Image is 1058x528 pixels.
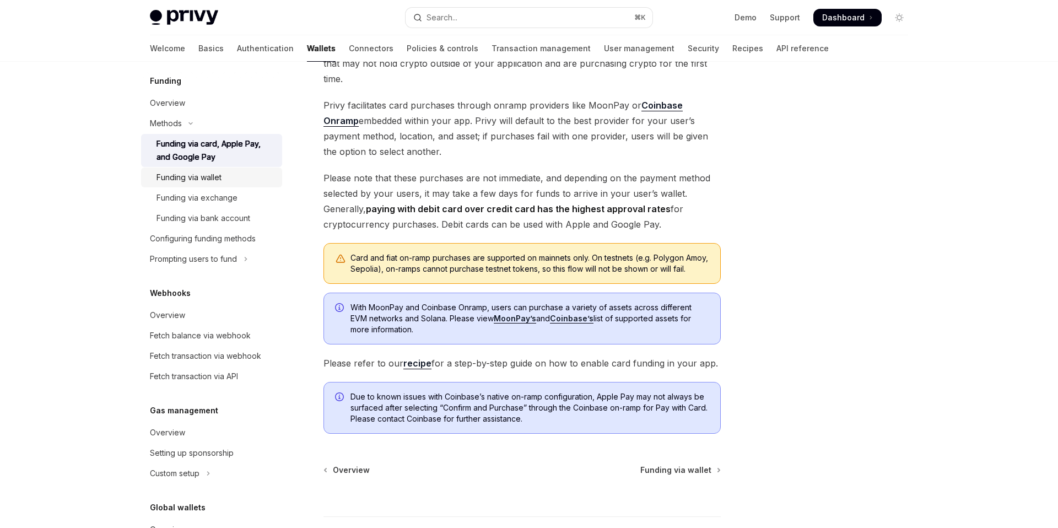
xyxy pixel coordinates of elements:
a: Configuring funding methods [141,229,282,249]
div: Setting up sponsorship [150,446,234,460]
a: Policies & controls [407,35,478,62]
a: User management [604,35,674,62]
a: Demo [735,12,757,23]
div: Prompting users to fund [150,252,237,266]
div: Overview [150,309,185,322]
a: Funding via wallet [640,465,720,476]
span: Please refer to our for a step-by-step guide on how to enable card funding in your app. [323,355,721,371]
a: Fetch balance via webhook [141,326,282,346]
a: Connectors [349,35,393,62]
span: Due to known issues with Coinbase’s native on-ramp configuration, Apple Pay may not always be sur... [350,391,709,424]
span: With MoonPay and Coinbase Onramp, users can purchase a variety of assets across different EVM net... [350,302,709,335]
span: Please note that these purchases are not immediate, and depending on the payment method selected ... [323,170,721,232]
a: Recipes [732,35,763,62]
a: Coinbase’s [550,314,593,324]
div: Search... [427,11,457,24]
div: Configuring funding methods [150,232,256,245]
a: Dashboard [813,9,882,26]
div: Overview [150,426,185,439]
div: Funding via card, Apple Pay, and Google Pay [156,137,276,164]
img: light logo [150,10,218,25]
strong: paying with debit card over credit card has the highest approval rates [366,203,671,214]
span: Funding via wallet [640,465,711,476]
a: Setting up sponsorship [141,443,282,463]
a: Overview [141,93,282,113]
a: recipe [403,358,431,369]
button: Toggle Prompting users to fund section [141,249,282,269]
a: Basics [198,35,224,62]
h5: Global wallets [150,501,206,514]
h5: Webhooks [150,287,191,300]
a: API reference [776,35,829,62]
h5: Funding [150,74,181,88]
div: Funding via bank account [156,212,250,225]
a: Welcome [150,35,185,62]
div: Fetch transaction via API [150,370,238,383]
a: Wallets [307,35,336,62]
span: ⌘ K [634,13,646,22]
h5: Gas management [150,404,218,417]
div: Methods [150,117,182,130]
a: Support [770,12,800,23]
a: Security [688,35,719,62]
button: Open search [406,8,652,28]
button: Toggle dark mode [890,9,908,26]
a: Fetch transaction via API [141,367,282,386]
div: Overview [150,96,185,110]
svg: Warning [335,254,346,265]
div: Card and fiat on-ramp purchases are supported on mainnets only. On testnets (e.g. Polygon Amoy, S... [350,252,709,274]
span: Overview [333,465,370,476]
a: MoonPay’s [494,314,536,324]
button: Toggle Custom setup section [141,464,282,483]
svg: Info [335,303,346,314]
div: Fetch balance via webhook [150,329,251,342]
span: Dashboard [822,12,865,23]
span: Privy facilitates card purchases through onramp providers like MoonPay or embedded within your ap... [323,98,721,159]
a: Overview [325,465,370,476]
div: Fetch transaction via webhook [150,349,261,363]
a: Overview [141,423,282,443]
a: Funding via exchange [141,188,282,208]
a: Funding via wallet [141,168,282,187]
a: Funding via bank account [141,208,282,228]
a: Authentication [237,35,294,62]
div: Custom setup [150,467,199,480]
button: Toggle Methods section [141,114,282,133]
a: Overview [141,305,282,325]
a: Transaction management [492,35,591,62]
svg: Info [335,392,346,403]
div: Funding via exchange [156,191,237,204]
a: Fetch transaction via webhook [141,346,282,366]
a: Funding via card, Apple Pay, and Google Pay [141,134,282,167]
div: Funding via wallet [156,171,222,184]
